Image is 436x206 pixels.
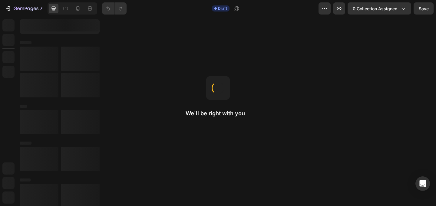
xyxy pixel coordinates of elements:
div: Undo/Redo [102,2,127,15]
button: Save [414,2,434,15]
button: 0 collection assigned [348,2,411,15]
h2: We'll be right with you [186,110,250,117]
span: Save [419,6,429,11]
span: Draft [218,6,227,11]
button: 7 [2,2,45,15]
div: Open Intercom Messenger [415,176,430,191]
p: 7 [40,5,42,12]
span: 0 collection assigned [353,5,398,12]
